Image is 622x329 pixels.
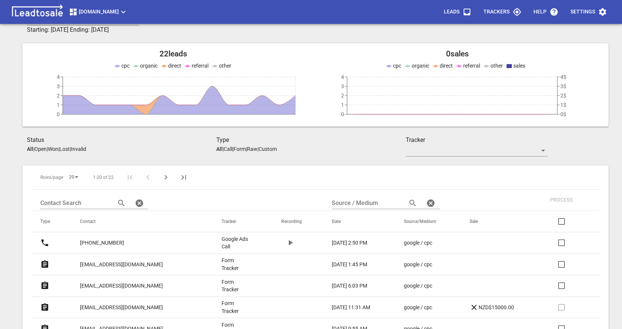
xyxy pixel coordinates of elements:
[406,136,548,145] h3: Tracker
[192,63,208,69] span: referral
[404,282,432,290] p: google / cpc
[332,261,367,269] p: [DATE] 1:45 PM
[404,304,432,311] p: google / cpc
[404,239,440,247] a: google / cpc
[80,234,124,252] a: [PHONE_NUMBER]
[247,146,257,152] p: Raw
[71,146,86,152] p: Invalid
[341,102,344,108] tspan: 1
[223,146,224,152] span: |
[246,146,247,152] span: |
[80,277,163,295] a: [EMAIL_ADDRESS][DOMAIN_NAME]
[80,255,163,274] a: [EMAIL_ADDRESS][DOMAIN_NAME]
[444,8,459,16] p: Leads
[513,63,525,69] span: sales
[140,63,158,69] span: organic
[80,298,163,317] a: [EMAIL_ADDRESS][DOMAIN_NAME]
[404,261,432,269] p: google / cpc
[57,83,60,89] tspan: 3
[560,83,566,89] tspan: 3$
[66,172,81,182] div: 20
[93,174,114,181] span: 1-20 of 22
[332,239,374,247] a: [DATE] 2:50 PM
[491,63,503,69] span: other
[59,146,70,152] p: Lost
[175,168,193,186] button: Last Page
[332,282,367,290] p: [DATE] 6:03 PM
[222,278,251,294] a: Form Tracker
[233,146,246,152] p: Form
[395,211,461,232] th: Source/Medium
[70,146,71,152] span: |
[463,63,480,69] span: referral
[332,261,374,269] a: [DATE] 1:45 PM
[341,93,344,99] tspan: 2
[80,304,163,311] p: [EMAIL_ADDRESS][DOMAIN_NAME]
[404,239,432,247] p: google / cpc
[57,93,60,99] tspan: 2
[232,146,233,152] span: |
[213,211,272,232] th: Tracker
[323,211,395,232] th: Date
[332,304,374,311] a: [DATE] 11:31 AM
[332,282,374,290] a: [DATE] 6:03 PM
[168,63,181,69] span: direct
[33,146,34,152] span: |
[9,4,66,19] img: logo
[404,261,440,269] a: google / cpc
[341,111,344,117] tspan: 0
[570,8,595,16] p: Settings
[224,146,232,152] p: Call
[40,281,49,290] svg: Form
[121,63,130,69] span: cpc
[560,74,566,80] tspan: 4$
[40,260,49,269] svg: Form
[216,146,223,152] aside: All
[222,235,251,251] a: Google Ads Call
[34,146,47,152] p: Open
[560,93,566,99] tspan: 2$
[560,111,566,117] tspan: 0$
[440,63,453,69] span: direct
[57,102,60,108] tspan: 1
[27,25,500,34] h3: Starting: [DATE] Ending: [DATE]
[40,174,63,181] span: Rows/page
[393,63,401,69] span: cpc
[27,136,216,145] h3: Status
[257,146,259,152] span: |
[47,146,48,152] span: |
[40,238,49,247] svg: Call
[31,211,71,232] th: Type
[332,304,370,311] p: [DATE] 11:31 AM
[222,257,251,272] a: Form Tracker
[216,136,406,145] h3: Type
[560,102,566,108] tspan: 1$
[219,63,231,69] span: other
[332,239,367,247] p: [DATE] 2:50 PM
[341,74,344,80] tspan: 4
[27,146,33,152] aside: All
[412,63,429,69] span: organic
[461,211,535,232] th: Sale
[48,146,58,152] p: Won
[40,303,49,312] svg: Form
[69,7,128,16] span: [DOMAIN_NAME]
[58,146,59,152] span: |
[80,261,163,269] p: [EMAIL_ADDRESS][DOMAIN_NAME]
[272,211,323,232] th: Recording
[533,8,547,16] p: Help
[470,303,514,312] a: NZD$15000.00
[259,146,277,152] p: Custom
[31,49,316,59] h2: 22 leads
[57,74,60,80] tspan: 4
[71,211,213,232] th: Contact
[66,4,131,19] button: [DOMAIN_NAME]
[483,8,510,16] p: Trackers
[222,299,251,315] a: Form Tracker
[57,111,60,117] tspan: 0
[404,282,440,290] a: google / cpc
[80,239,124,247] p: [PHONE_NUMBER]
